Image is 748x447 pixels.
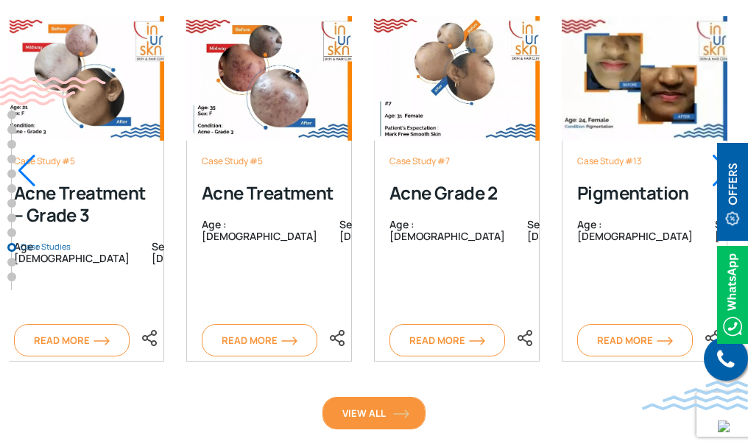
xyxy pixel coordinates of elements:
div: Case Study #5 [14,155,149,167]
span: Read More [34,334,110,347]
img: share [141,329,158,347]
img: up-blue-arrow.svg [718,420,730,432]
a: <div class="socialicons"><span class="close_share"><i class="fa fa-close"></i></span> <a href="ht... [704,328,721,345]
img: bluewave [642,381,748,410]
a: View Allorange-arrow [322,397,426,429]
a: Case Studies [7,243,16,252]
a: <div class="socialicons"><span class="close_share"><i class="fa fa-close"></i></span> <a href="ht... [328,328,346,345]
img: share [516,329,534,347]
a: Read Moreorange-arrow [202,324,317,356]
img: orange-arrow [93,337,110,345]
span: View All [342,406,406,420]
div: Sex : [DEMOGRAPHIC_DATA] [317,219,455,241]
div: Age : [DEMOGRAPHIC_DATA] [202,219,317,241]
span: Read More [597,334,673,347]
a: Read Moreorange-arrow [577,324,693,356]
div: Acne Grade 2 [389,182,524,204]
img: orange-arrow [281,337,297,345]
img: orange-arrow [393,409,409,418]
div: Age : [DEMOGRAPHIC_DATA] [577,219,693,241]
span: Read More [222,334,297,347]
a: Read Moreorange-arrow [14,324,130,356]
div: Sex : [DEMOGRAPHIC_DATA] [505,219,643,241]
span: Case Studies [21,242,94,251]
div: Acne Treatment – Grade 3 [14,182,149,226]
img: share [328,329,346,347]
img: Whatsappicon [717,246,748,344]
div: Case Study #5 [202,155,336,167]
div: Age : [DEMOGRAPHIC_DATA] [14,241,130,263]
span: Read More [409,334,485,347]
a: <div class="socialicons"><span class="close_share"><i class="fa fa-close"></i></span> <a href="ht... [141,328,158,345]
div: Pigmentation [577,182,712,204]
img: orange-arrow [469,337,485,345]
div: Age : [DEMOGRAPHIC_DATA] [389,219,505,241]
a: <div class="socialicons"><span class="close_share"><i class="fa fa-close"></i></span> <a href="ht... [516,328,534,345]
img: orange-arrow [657,337,673,345]
div: Case Study #13 [577,155,712,167]
img: share [704,329,721,347]
div: Acne Treatment [202,182,336,204]
div: Sex : [DEMOGRAPHIC_DATA] [130,241,267,263]
div: Case Study #7 [389,155,524,167]
a: Read Moreorange-arrow [389,324,505,356]
img: offerBt [717,143,748,241]
a: Whatsappicon [717,285,748,301]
